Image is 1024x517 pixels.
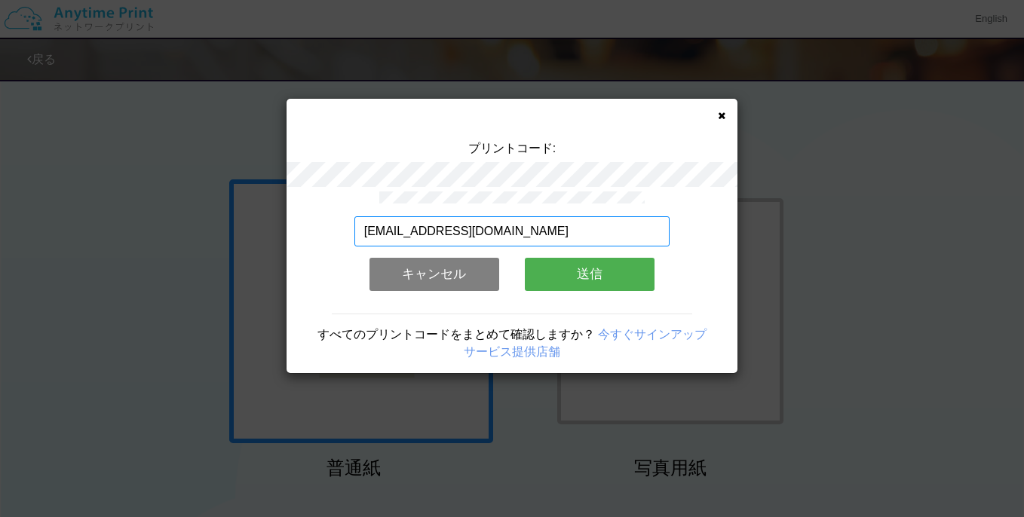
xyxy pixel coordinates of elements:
input: メールアドレス [354,216,670,246]
a: 今すぐサインアップ [598,328,707,341]
a: サービス提供店舗 [464,345,560,358]
button: 送信 [525,258,655,291]
span: プリントコード: [468,142,556,154]
span: すべてのプリントコードをまとめて確認しますか？ [317,328,595,341]
button: キャンセル [369,258,499,291]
